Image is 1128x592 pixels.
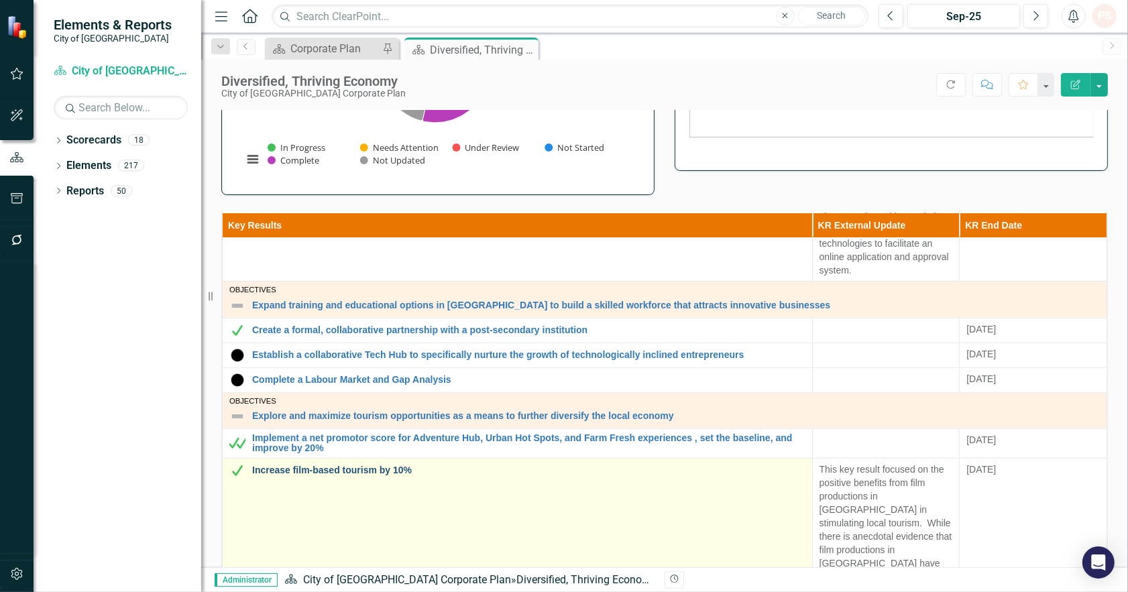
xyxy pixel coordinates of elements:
[1092,4,1117,28] button: PS
[812,367,960,392] td: Double-Click to Edit
[252,465,805,475] a: Increase film-based tourism by 10%
[54,17,172,33] span: Elements & Reports
[960,367,1107,392] td: Double-Click to Edit
[229,463,245,479] img: Partially Met
[215,573,278,587] span: Administrator
[229,408,245,424] img: Not Defined
[1082,546,1115,579] div: Open Intercom Messenger
[252,350,805,360] a: Establish a collaborative Tech Hub to specifically nurture the growth of technologically inclined...
[284,573,655,588] div: »
[268,155,319,166] button: Show Complete
[229,435,245,451] img: Met
[229,298,245,314] img: Not Defined
[128,135,150,146] div: 18
[223,428,813,458] td: Double-Click to Edit Right Click for Context Menu
[272,5,868,28] input: Search ClearPoint...
[290,40,379,57] div: Corporate Plan
[817,10,846,21] span: Search
[229,347,245,363] img: Not Met
[223,392,1107,428] td: Double-Click to Edit Right Click for Context Menu
[960,428,1107,458] td: Double-Click to Edit
[557,141,604,154] text: Not Started
[465,141,520,154] text: Under Review
[221,88,406,99] div: City of [GEOGRAPHIC_DATA] Corporate Plan
[252,433,805,454] a: Implement a net promotor score for Adventure Hub, Urban Hot Spots, and Farm Fresh experiences , s...
[453,142,522,154] button: Show Under Review
[229,322,245,339] img: Partially Met
[812,343,960,367] td: Double-Click to Edit
[303,573,511,586] a: City of [GEOGRAPHIC_DATA] Corporate Plan
[54,33,172,44] small: City of [GEOGRAPHIC_DATA]
[223,343,813,367] td: Double-Click to Edit Right Click for Context Menu
[252,375,805,385] a: Complete a Labour Market and Gap Analysis
[373,154,425,166] text: Not Updated
[798,7,865,25] button: Search
[360,142,438,154] button: Show Needs Attention
[118,160,144,172] div: 217
[252,325,805,335] a: Create a formal, collaborative partnership with a post-secondary institution
[229,286,1100,294] div: Objectives
[430,42,535,58] div: Diversified, Thriving Economy
[6,14,31,39] img: ClearPoint Strategy
[223,367,813,392] td: Double-Click to Edit Right Click for Context Menu
[912,9,1015,25] div: Sep-25
[907,4,1020,28] button: Sep-25
[966,464,996,475] span: [DATE]
[66,158,111,174] a: Elements
[66,184,104,199] a: Reports
[221,74,406,88] div: Diversified, Thriving Economy
[812,318,960,343] td: Double-Click to Edit
[229,397,1100,405] div: Objectives
[229,372,245,388] img: Not Met
[280,141,325,154] text: In Progress
[268,40,379,57] a: Corporate Plan
[960,343,1107,367] td: Double-Click to Edit
[54,64,188,79] a: City of [GEOGRAPHIC_DATA] Corporate Plan
[966,324,996,335] span: [DATE]
[516,573,657,586] div: Diversified, Thriving Economy
[243,150,262,168] button: View chart menu, Chart
[360,155,425,166] button: Show Not Updated
[252,300,1100,310] a: Expand training and educational options in [GEOGRAPHIC_DATA] to build a skilled workforce that at...
[966,434,996,445] span: [DATE]
[545,142,604,154] button: Show Not Started
[960,318,1107,343] td: Double-Click to Edit
[268,142,325,154] button: Show In Progress
[111,185,132,196] div: 50
[223,318,813,343] td: Double-Click to Edit Right Click for Context Menu
[812,428,960,458] td: Double-Click to Edit
[280,154,319,166] text: Complete
[54,96,188,119] input: Search Below...
[373,141,439,154] text: Needs Attention
[223,282,1107,318] td: Double-Click to Edit Right Click for Context Menu
[966,349,996,359] span: [DATE]
[966,373,996,384] span: [DATE]
[66,133,121,148] a: Scorecards
[252,411,1100,421] a: Explore and maximize tourism opportunities as a means to further diversify the local economy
